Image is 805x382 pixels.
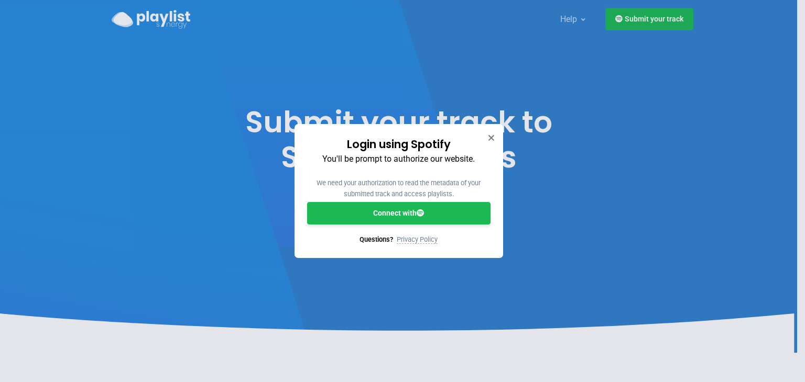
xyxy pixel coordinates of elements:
[397,235,438,244] a: Privacy Policy
[307,137,491,152] h3: Login using Spotify
[307,178,491,199] p: We need your authorization to read the metadata of your submitted track and access playlists.
[307,152,491,166] p: You'll be prompt to authorize our website.
[487,132,495,143] button: Close
[360,235,393,243] span: Questions?
[307,202,491,224] a: Connect with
